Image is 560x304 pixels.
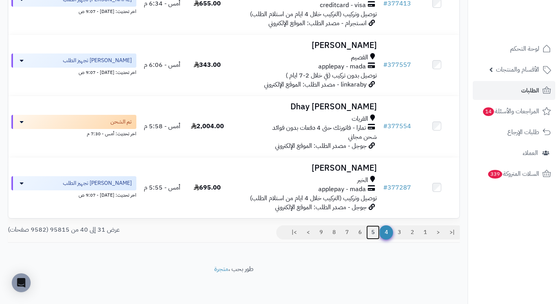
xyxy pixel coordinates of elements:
a: لوحة التحكم [473,39,555,58]
span: الخبر [357,176,368,185]
a: 7 [340,225,354,240]
div: اخر تحديث: [DATE] - 9:07 ص [11,7,136,15]
a: 6 [353,225,367,240]
div: اخر تحديث: أمس - 7:30 م [11,129,136,137]
span: أمس - 6:06 م [144,60,180,70]
span: أمس - 5:58 م [144,122,180,131]
div: اخر تحديث: [DATE] - 9:07 ص [11,68,136,76]
span: توصيل وتركيب (التركيب خلال 4 ايام من استلام الطلب) [250,193,377,203]
a: > [301,225,315,240]
span: linkaraby - مصدر الطلب: الموقع الإلكتروني [264,80,367,89]
div: Open Intercom Messenger [12,273,31,292]
h3: [PERSON_NAME] [233,41,377,50]
a: >| [286,225,302,240]
span: العملاء [523,147,538,158]
a: المراجعات والأسئلة14 [473,102,555,121]
span: المراجعات والأسئلة [482,106,539,117]
span: الطلبات [521,85,539,96]
a: #377554 [383,122,411,131]
a: 5 [366,225,380,240]
span: الأقسام والمنتجات [496,64,539,75]
span: [PERSON_NAME] تجهيز الطلب [63,57,132,64]
a: طلبات الإرجاع [473,123,555,142]
h3: [PERSON_NAME] [233,164,377,173]
a: الطلبات [473,81,555,100]
span: لوحة التحكم [510,43,539,54]
span: 695.00 [194,183,221,192]
span: 2,004.00 [191,122,224,131]
span: # [383,122,387,131]
span: applepay - mada [318,185,366,194]
a: متجرة [214,264,228,274]
span: القصيم [351,53,368,62]
a: #377557 [383,60,411,70]
a: 3 [393,225,406,240]
span: تم الشحن [110,118,132,126]
a: 2 [406,225,419,240]
a: 1 [419,225,432,240]
span: creditcard - visa [320,1,366,10]
a: 8 [327,225,341,240]
span: جوجل - مصدر الطلب: الموقع الإلكتروني [275,141,367,151]
a: #377287 [383,183,411,192]
span: # [383,60,387,70]
span: تمارا - فاتورتك حتى 4 دفعات بدون فوائد [272,123,366,133]
span: جوجل - مصدر الطلب: الموقع الإلكتروني [275,203,367,212]
span: انستجرام - مصدر الطلب: الموقع الإلكتروني [268,18,367,28]
span: [PERSON_NAME] تجهيز الطلب [63,179,132,187]
a: العملاء [473,144,555,162]
a: < [431,225,445,240]
span: 339 [488,170,502,179]
span: القريات [352,114,368,123]
span: applepay - mada [318,62,366,71]
span: 343.00 [194,60,221,70]
a: |< [444,225,460,240]
a: السلات المتروكة339 [473,164,555,183]
h3: Dhay [PERSON_NAME] [233,102,377,111]
a: 9 [314,225,328,240]
span: 14 [483,107,494,116]
div: اخر تحديث: [DATE] - 9:07 ص [11,190,136,199]
span: توصيل بدون تركيب (في خلال 2-7 ايام ) [286,71,377,80]
div: عرض 31 إلى 40 من 95815 (9582 صفحات) [2,225,234,234]
span: أمس - 5:55 م [144,183,180,192]
span: # [383,183,387,192]
span: طلبات الإرجاع [507,127,539,138]
span: شحن مجاني [348,132,377,142]
span: 4 [379,225,393,240]
span: توصيل وتركيب (التركيب خلال 4 ايام من استلام الطلب) [250,9,377,19]
span: السلات المتروكة [487,168,539,179]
